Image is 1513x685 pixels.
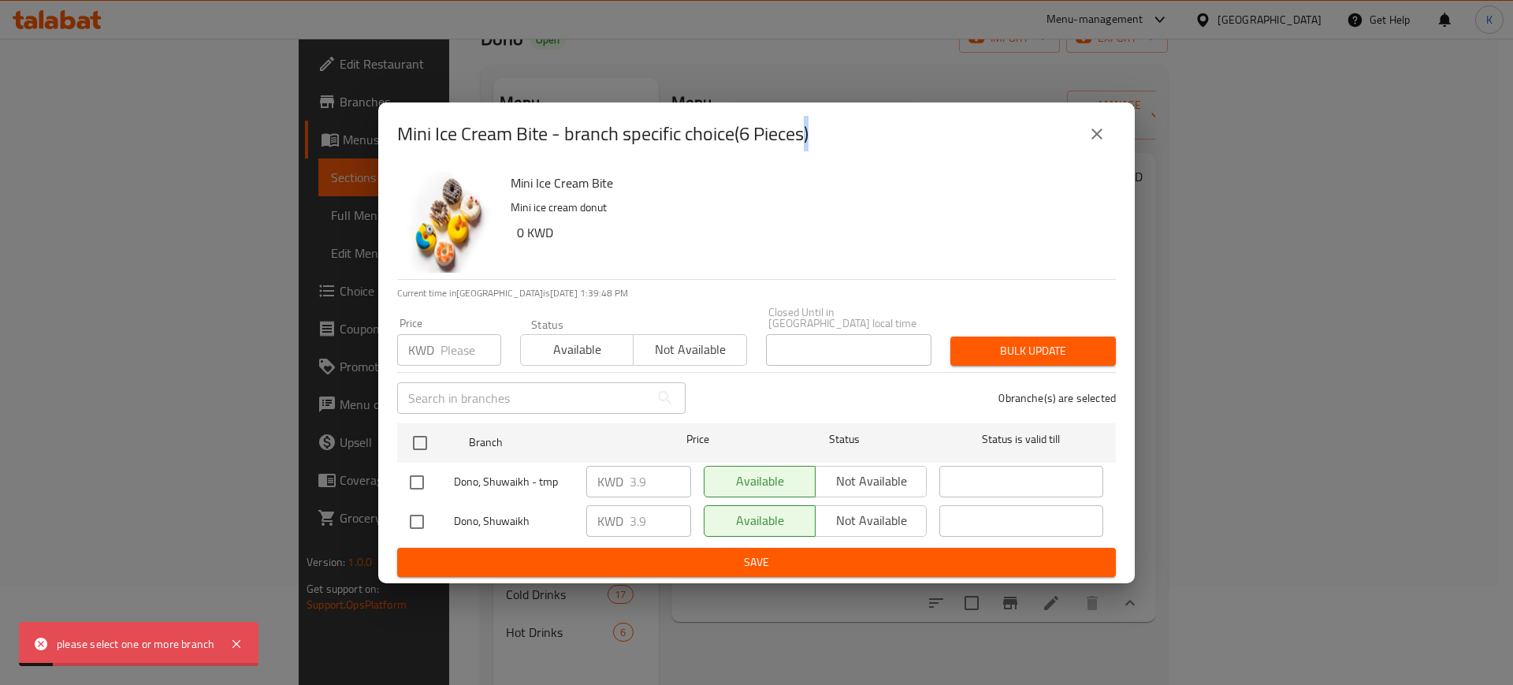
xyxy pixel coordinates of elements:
button: Save [397,548,1116,577]
span: Dono, Shuwaikh [454,512,574,531]
span: Price [645,430,750,449]
h2: Mini Ice Cream Bite - branch specific choice(6 Pieces) [397,121,809,147]
button: Not available [633,334,746,366]
p: KWD [408,341,434,359]
p: Current time in [GEOGRAPHIC_DATA] is [DATE] 1:39:48 PM [397,286,1116,300]
h6: 0 KWD [517,222,1103,244]
button: Bulk update [950,337,1116,366]
img: Mini Ice Cream Bite [397,172,498,273]
p: KWD [597,512,623,531]
span: Branch [469,433,633,452]
span: Dono, Shuwaikh - tmp [454,472,574,492]
div: please select one or more branch [57,635,214,653]
input: Please enter price [630,505,691,537]
button: Available [520,334,634,366]
p: 0 branche(s) are selected [998,390,1116,406]
span: Status [763,430,927,449]
h6: Mini Ice Cream Bite [511,172,1103,194]
input: Search in branches [397,382,649,414]
span: Status is valid till [939,430,1103,449]
span: Bulk update [963,341,1103,361]
button: close [1078,115,1116,153]
span: Available [527,338,627,361]
span: Save [410,553,1103,572]
p: Mini ice cream donut [511,198,1103,218]
p: KWD [597,472,623,491]
input: Please enter price [630,466,691,497]
span: Not available [640,338,740,361]
input: Please enter price [441,334,501,366]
